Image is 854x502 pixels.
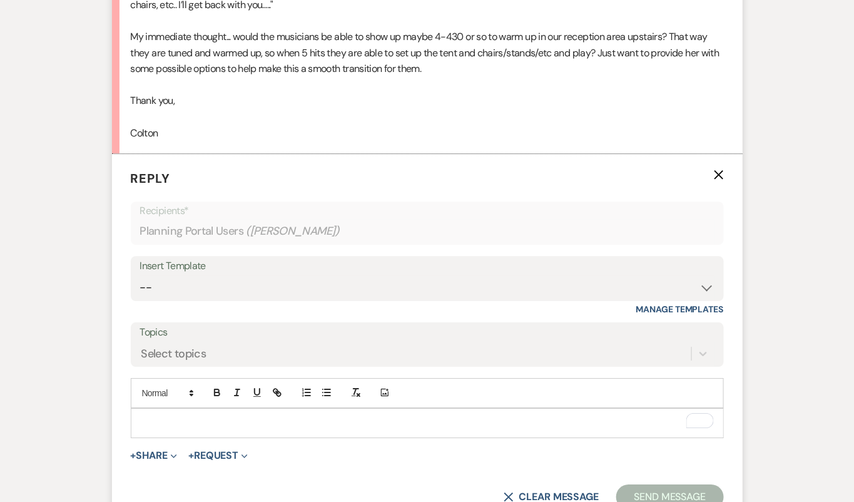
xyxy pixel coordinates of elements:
[188,451,248,461] button: Request
[131,30,719,75] span: My immediate thought... would the musicians be able to show up maybe 4-430 or so to warm up in ou...
[246,223,340,240] span: ( [PERSON_NAME] )
[131,451,136,461] span: +
[131,170,171,187] span: Reply
[131,409,723,438] div: To enrich screen reader interactions, please activate Accessibility in Grammarly extension settings
[140,257,714,275] div: Insert Template
[131,126,158,140] span: Colton
[636,304,724,315] a: Manage Templates
[141,345,206,362] div: Select topics
[140,324,714,342] label: Topics
[131,94,175,107] span: Thank you,
[140,203,714,219] p: Recipients*
[140,219,714,243] div: Planning Portal Users
[188,451,194,461] span: +
[131,451,178,461] button: Share
[504,492,599,502] button: Clear message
